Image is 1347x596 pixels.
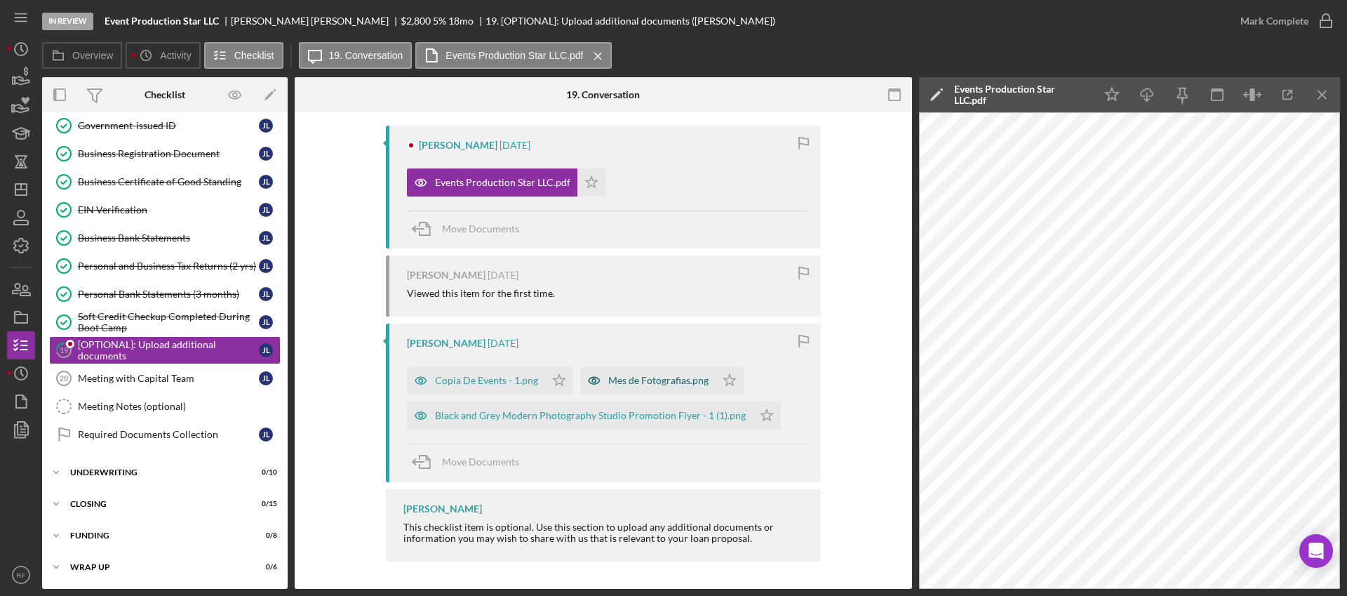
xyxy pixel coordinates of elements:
button: Checklist [204,42,283,69]
button: Events Production Star LLC.pdf [415,42,612,69]
div: Funding [70,531,242,540]
div: J L [259,175,273,189]
div: EIN Verification [78,204,259,216]
div: Black and Grey Modern Photography Studio Promotion Flyer - 1 (1).png [435,410,746,421]
a: 20Meeting with Capital TeamJL [49,364,281,392]
a: Personal Bank Statements (3 months)JL [49,280,281,308]
div: Business Bank Statements [78,232,259,244]
div: J L [259,119,273,133]
a: Personal and Business Tax Returns (2 yrs)JL [49,252,281,280]
button: RF [7,561,35,589]
div: [PERSON_NAME] [407,338,485,349]
div: Events Production Star LLC.pdf [435,177,570,188]
div: Copia De Events - 1.png [435,375,538,386]
div: Underwriting [70,468,242,477]
div: Viewed this item for the first time. [407,288,555,299]
div: J L [259,203,273,217]
a: Government-issued IDJL [49,112,281,140]
div: Meeting with Capital Team [78,373,259,384]
div: 0 / 8 [252,531,277,540]
button: Events Production Star LLC.pdf [407,168,605,197]
div: Soft Credit Checkup Completed During Boot Camp [78,311,259,333]
button: Mark Complete [1226,7,1340,35]
div: 5 % [433,15,446,27]
div: Business Registration Document [78,148,259,159]
a: Business Certificate of Good StandingJL [49,168,281,196]
div: 19. [OPTIONAL]: Upload additional documents ([PERSON_NAME]) [485,15,775,27]
div: Government-issued ID [78,120,259,131]
b: Event Production Star LLC [105,15,219,27]
tspan: 19 [60,345,69,355]
text: RF [17,571,26,579]
div: J L [259,315,273,329]
div: This checklist item is optional. Use this section to upload any additional documents or informati... [403,522,807,544]
div: Mes de Fotografias.png [608,375,709,386]
div: [PERSON_NAME] [PERSON_NAME] [231,15,401,27]
div: Mark Complete [1240,7,1308,35]
label: Checklist [234,50,274,61]
div: Business Certificate of Good Standing [78,176,259,187]
a: Business Registration DocumentJL [49,140,281,168]
div: Open Intercom Messenger [1299,534,1333,568]
button: Move Documents [407,444,533,479]
a: EIN VerificationJL [49,196,281,224]
div: [PERSON_NAME] [419,140,497,151]
span: Move Documents [442,223,519,234]
div: 0 / 10 [252,468,277,477]
div: J L [259,371,273,385]
div: Checklist [145,89,185,100]
div: Meeting Notes (optional) [78,401,280,412]
div: Personal and Business Tax Returns (2 yrs) [78,260,259,272]
div: [PERSON_NAME] [407,270,485,281]
div: 0 / 6 [252,563,277,571]
button: Copia De Events - 1.png [407,366,573,395]
a: Required Documents CollectionJL [49,420,281,449]
div: Personal Bank Statements (3 months) [78,289,259,300]
label: 19. Conversation [329,50,403,61]
button: Mes de Fotografias.png [580,366,744,395]
div: J L [259,231,273,245]
label: Events Production Star LLC.pdf [445,50,583,61]
a: Business Bank StatementsJL [49,224,281,252]
div: J L [259,428,273,442]
div: J L [259,287,273,301]
div: Required Documents Collection [78,429,259,440]
a: 19[OPTIONAL]: Upload additional documentsJL [49,336,281,364]
div: 0 / 15 [252,500,277,508]
label: Activity [160,50,191,61]
span: $2,800 [401,15,431,27]
div: 18 mo [448,15,474,27]
button: Move Documents [407,211,533,246]
div: Closing [70,500,242,508]
div: In Review [42,13,93,30]
div: J L [259,147,273,161]
button: 19. Conversation [299,42,413,69]
a: Meeting Notes (optional) [49,392,281,420]
div: [PERSON_NAME] [403,503,482,515]
button: Overview [42,42,122,69]
div: [OPTIONAL]: Upload additional documents [78,339,259,362]
time: 2025-10-03 04:36 [500,140,530,151]
div: J L [259,343,273,357]
tspan: 20 [60,374,68,383]
div: J L [259,259,273,273]
span: Move Documents [442,456,519,468]
button: Black and Grey Modern Photography Studio Promotion Flyer - 1 (1).png [407,402,781,430]
time: 2025-09-30 22:39 [488,338,518,349]
time: 2025-10-01 00:02 [488,270,518,281]
label: Overview [72,50,113,61]
div: Wrap Up [70,563,242,571]
div: Events Production Star LLC.pdf [954,84,1087,106]
div: 19. Conversation [566,89,640,100]
a: Soft Credit Checkup Completed During Boot CampJL [49,308,281,336]
button: Activity [126,42,200,69]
